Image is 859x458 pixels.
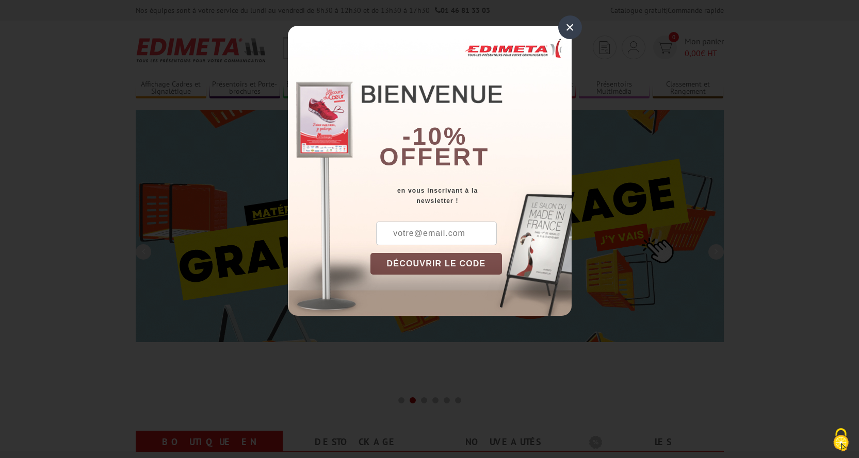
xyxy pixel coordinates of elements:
div: × [558,15,582,39]
div: en vous inscrivant à la newsletter ! [370,185,572,206]
font: offert [379,143,490,171]
img: Cookies (fenêtre modale) [828,427,854,453]
input: votre@email.com [376,222,497,245]
button: Cookies (fenêtre modale) [823,423,859,458]
button: DÉCOUVRIR LE CODE [370,253,503,275]
b: -10% [402,123,467,150]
